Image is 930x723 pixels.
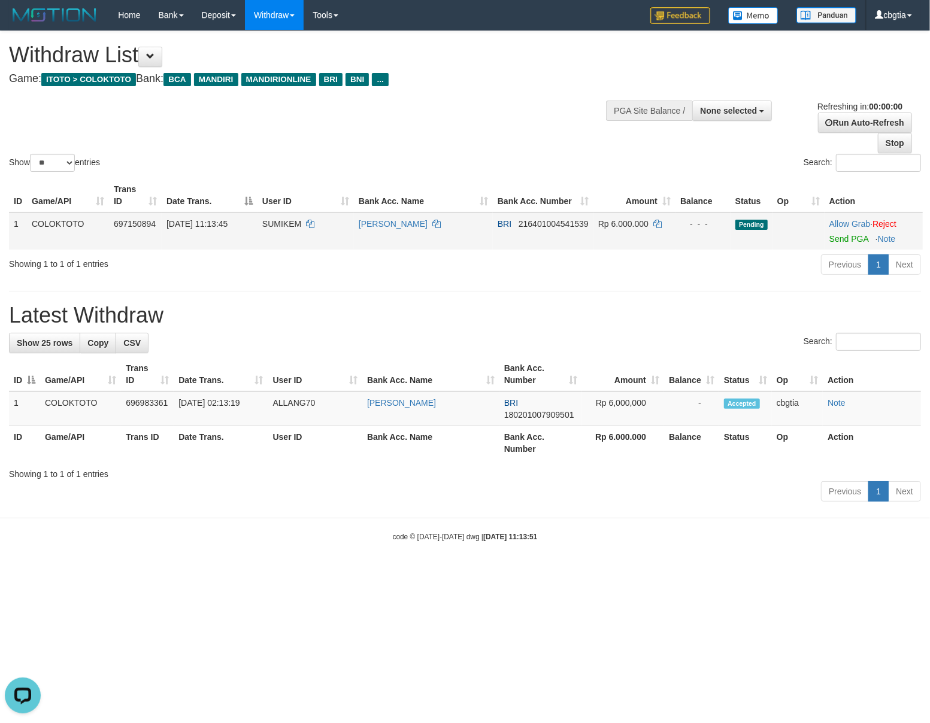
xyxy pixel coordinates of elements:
th: Date Trans. [174,426,268,460]
h1: Latest Withdraw [9,303,921,327]
th: User ID [268,426,362,460]
strong: [DATE] 11:13:51 [483,533,537,541]
span: [DATE] 11:13:45 [166,219,228,229]
th: ID: activate to sort column descending [9,357,40,391]
label: Search: [804,333,921,351]
th: Game/API: activate to sort column ascending [27,178,109,212]
th: Status [731,178,773,212]
td: [DATE] 02:13:19 [174,391,268,426]
th: ID [9,178,27,212]
small: code © [DATE]-[DATE] dwg | [393,533,538,541]
span: MANDIRI [194,73,238,86]
td: 1 [9,391,40,426]
th: Bank Acc. Number [499,426,582,460]
span: None selected [700,106,757,116]
th: Trans ID [121,426,174,460]
button: Open LiveChat chat widget [5,5,41,41]
td: COLOKTOTO [27,212,109,250]
th: Balance [675,178,731,212]
th: Amount: activate to sort column ascending [593,178,675,212]
th: Date Trans.: activate to sort column descending [162,178,258,212]
td: cbgtia [772,391,823,426]
span: SUMIKEM [262,219,301,229]
a: Show 25 rows [9,333,80,353]
th: Trans ID: activate to sort column ascending [121,357,174,391]
th: Game/API [40,426,121,460]
a: Reject [873,219,896,229]
a: [PERSON_NAME] [359,219,428,229]
h4: Game: Bank: [9,73,608,85]
th: Balance [664,426,719,460]
th: Op: activate to sort column ascending [773,178,825,212]
th: User ID: activate to sort column ascending [268,357,362,391]
label: Search: [804,154,921,172]
a: Send PGA [829,234,868,244]
td: 1 [9,212,27,250]
a: Allow Grab [829,219,870,229]
span: ... [372,73,388,86]
th: Balance: activate to sort column ascending [664,357,719,391]
a: Stop [878,133,912,153]
th: Amount: activate to sort column ascending [582,357,664,391]
span: Copy 180201007909501 to clipboard [504,410,574,420]
input: Search: [836,333,921,351]
th: Date Trans.: activate to sort column ascending [174,357,268,391]
th: Status: activate to sort column ascending [719,357,772,391]
td: · [825,212,923,250]
td: COLOKTOTO [40,391,121,426]
a: Next [888,254,921,275]
div: Showing 1 to 1 of 1 entries [9,463,921,480]
span: BCA [163,73,190,86]
th: Status [719,426,772,460]
span: Refreshing in: [817,102,902,111]
span: Pending [735,220,768,230]
td: ALLANG70 [268,391,362,426]
th: User ID: activate to sort column ascending [258,178,354,212]
span: 697150894 [114,219,156,229]
th: Bank Acc. Number: activate to sort column ascending [493,178,593,212]
span: · [829,219,873,229]
span: BRI [498,219,511,229]
a: Next [888,481,921,502]
th: Action [825,178,923,212]
select: Showentries [30,154,75,172]
span: Show 25 rows [17,338,72,348]
a: Copy [80,333,116,353]
img: panduan.png [796,7,856,23]
img: MOTION_logo.png [9,6,100,24]
span: MANDIRIONLINE [241,73,316,86]
h1: Withdraw List [9,43,608,67]
img: Feedback.jpg [650,7,710,24]
button: None selected [692,101,772,121]
th: Rp 6.000.000 [582,426,664,460]
td: - [664,391,719,426]
img: Button%20Memo.svg [728,7,778,24]
th: Trans ID: activate to sort column ascending [109,178,162,212]
th: Bank Acc. Name: activate to sort column ascending [354,178,493,212]
th: Bank Acc. Number: activate to sort column ascending [499,357,582,391]
input: Search: [836,154,921,172]
div: - - - [680,218,726,230]
span: Rp 6.000.000 [598,219,649,229]
strong: 00:00:00 [869,102,902,111]
th: Game/API: activate to sort column ascending [40,357,121,391]
a: 1 [868,481,889,502]
th: Action [823,426,921,460]
span: ITOTO > COLOKTOTO [41,73,136,86]
td: 696983361 [121,391,174,426]
span: Copy [87,338,108,348]
th: ID [9,426,40,460]
span: BRI [504,398,518,408]
a: Note [828,398,846,408]
label: Show entries [9,154,100,172]
td: Rp 6,000,000 [582,391,664,426]
a: Previous [821,254,869,275]
a: Note [878,234,896,244]
span: BRI [319,73,343,86]
th: Action [823,357,921,391]
th: Bank Acc. Name: activate to sort column ascending [362,357,499,391]
a: 1 [868,254,889,275]
span: BNI [346,73,369,86]
th: Op: activate to sort column ascending [772,357,823,391]
span: Copy 216401004541539 to clipboard [519,219,589,229]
